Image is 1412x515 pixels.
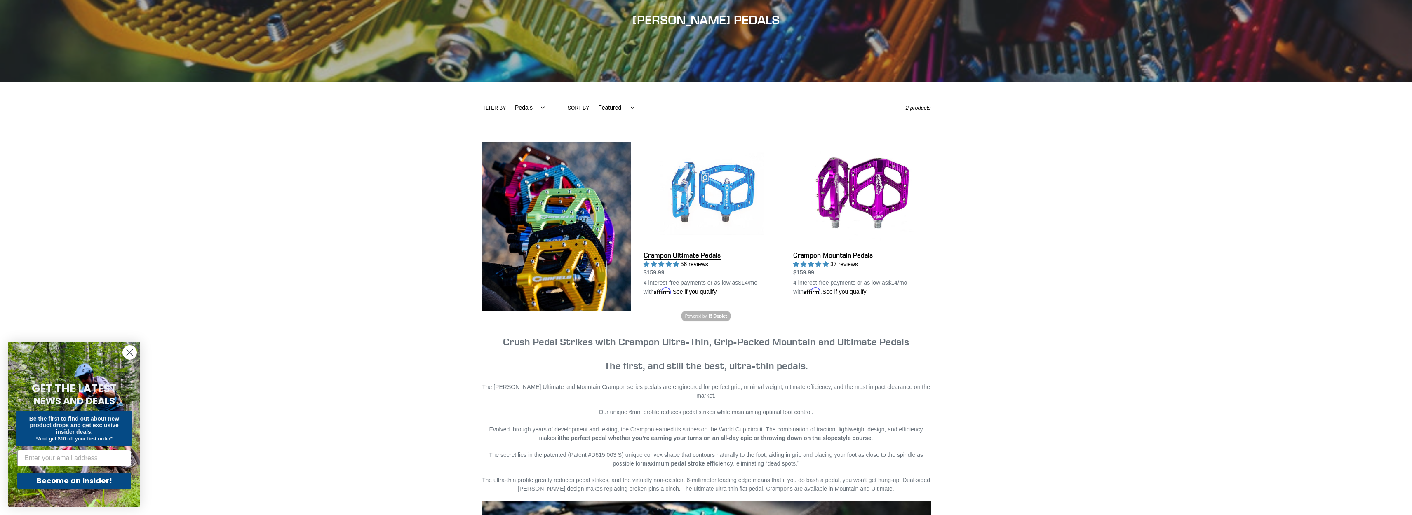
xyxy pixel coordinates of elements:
[568,104,589,112] label: Sort by
[32,381,117,396] span: GET THE LATEST
[122,345,137,360] button: Close dialog
[36,436,112,442] span: *And get $10 off your first order*
[482,476,931,493] p: The ultra-thin profile greatly reduces pedal strikes, and the virtually non-existent 6-millimeter...
[482,142,631,311] img: Content block image
[482,408,931,442] p: Our unique 6mm profile reduces pedal strikes while maintaining optimal foot control. Evolved thro...
[482,383,931,400] p: The [PERSON_NAME] Ultimate and Mountain Crampon series pedals are engineered for perfect grip, mi...
[681,311,731,321] a: Powered by
[34,394,115,407] span: NEWS AND DEALS
[482,451,931,468] p: The secret lies in the patented (Patent #D615,003 S) unique convex shape that contours naturally ...
[17,473,131,489] button: Become an Insider!
[29,415,120,435] span: Be the first to find out about new product drops and get exclusive insider deals.
[17,450,131,466] input: Enter your email address
[503,335,909,348] strong: Crush Pedal Strikes with Crampon Ultra-Thin, Grip-Packed Mountain and Ultimate Pedals
[561,435,872,441] strong: the perfect pedal whether you’re earning your turns on an all-day epic or throwing down on the sl...
[685,313,707,319] span: Powered by
[632,12,780,27] span: [PERSON_NAME] PEDALS
[906,105,931,111] span: 2 products
[482,336,931,371] h3: The first, and still the best, ultra-thin pedals.
[642,460,733,467] strong: maximum pedal stroke efficiency
[482,104,506,112] label: Filter by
